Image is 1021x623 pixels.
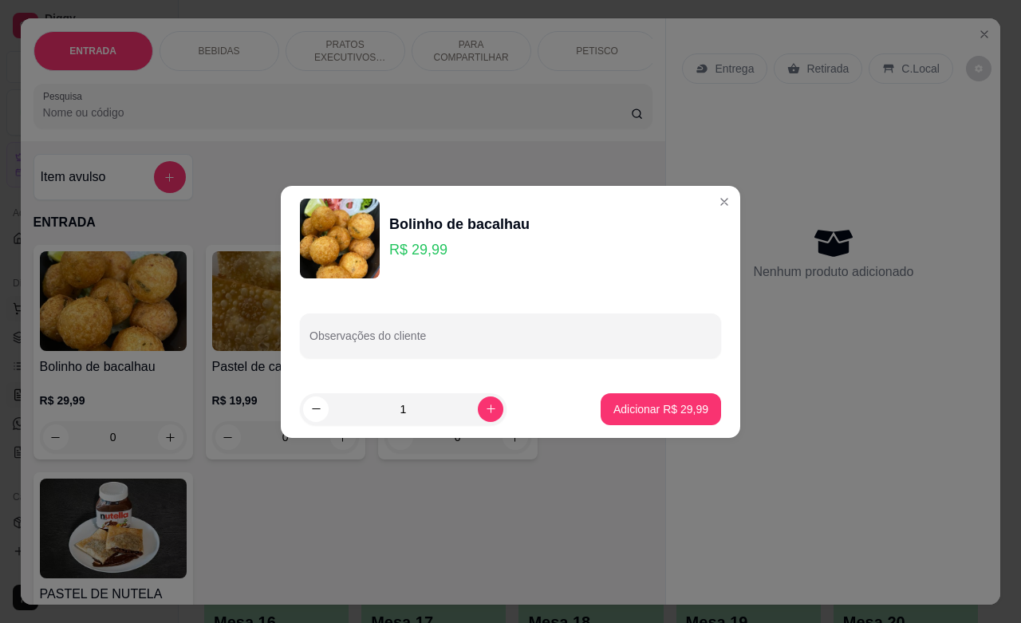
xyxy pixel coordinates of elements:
button: decrease-product-quantity [303,396,329,422]
img: product-image [300,199,380,278]
div: Bolinho de bacalhau [389,213,530,235]
button: increase-product-quantity [478,396,503,422]
button: Close [712,189,737,215]
p: Adicionar R$ 29,99 [613,401,708,417]
p: R$ 29,99 [389,239,530,261]
button: Adicionar R$ 29,99 [601,393,721,425]
input: Observações do cliente [309,334,712,350]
